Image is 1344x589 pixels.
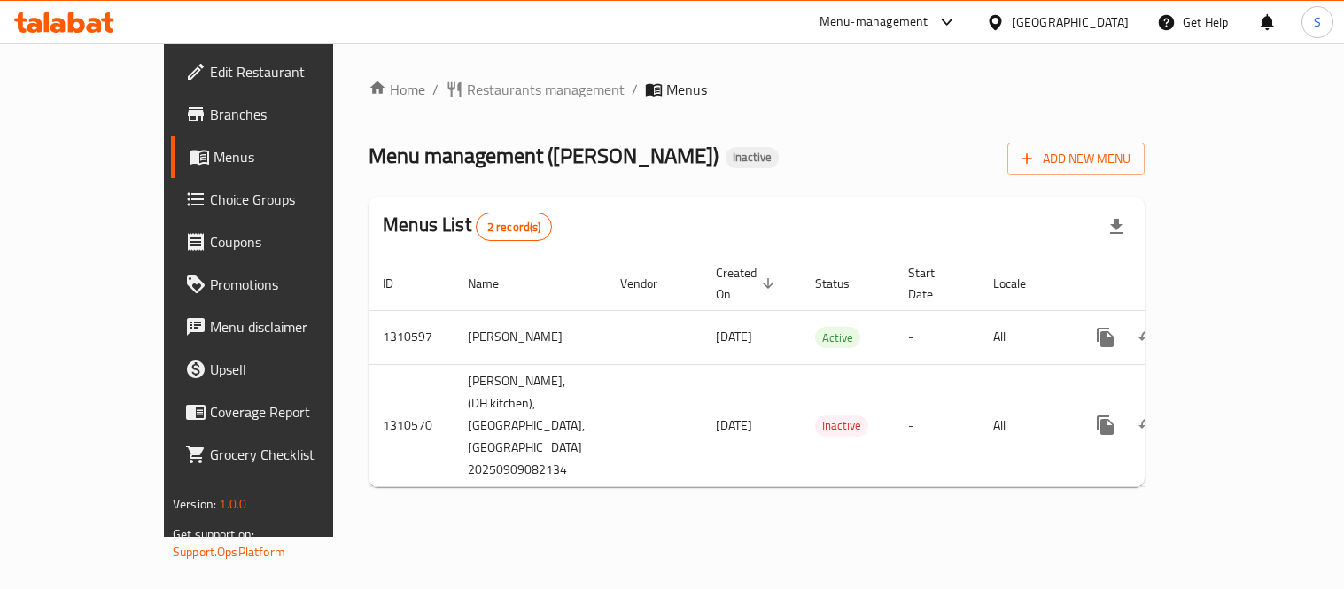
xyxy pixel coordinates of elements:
div: [GEOGRAPHIC_DATA] [1012,12,1129,32]
table: enhanced table [369,257,1269,487]
button: Change Status [1127,316,1169,359]
span: Menu management ( [PERSON_NAME] ) [369,136,719,175]
span: Add New Menu [1022,148,1130,170]
div: Menu-management [820,12,928,33]
div: Export file [1095,205,1138,248]
span: 2 record(s) [477,219,552,236]
a: Upsell [171,348,388,391]
span: Upsell [210,359,374,380]
span: Vendor [620,273,680,294]
li: / [432,79,439,100]
span: Coupons [210,231,374,252]
nav: breadcrumb [369,79,1145,100]
span: Edit Restaurant [210,61,374,82]
a: Restaurants management [446,79,625,100]
button: more [1084,404,1127,446]
td: 1310570 [369,364,454,486]
span: Start Date [908,262,958,305]
a: Choice Groups [171,178,388,221]
span: [DATE] [716,325,752,348]
a: Branches [171,93,388,136]
span: Coverage Report [210,401,374,422]
span: Created On [716,262,780,305]
span: Promotions [210,274,374,295]
td: [PERSON_NAME] [454,310,606,364]
span: Locale [993,273,1049,294]
td: [PERSON_NAME], (DH kitchen), [GEOGRAPHIC_DATA], [GEOGRAPHIC_DATA] 20250909082134 [454,364,606,486]
th: Actions [1070,257,1269,311]
span: ID [383,273,416,294]
button: more [1084,316,1127,359]
span: Branches [210,104,374,125]
a: Menu disclaimer [171,306,388,348]
span: Grocery Checklist [210,444,374,465]
td: - [894,364,979,486]
td: All [979,364,1070,486]
a: Coupons [171,221,388,263]
button: Change Status [1127,404,1169,446]
h2: Menus List [383,212,552,241]
span: Version: [173,492,216,515]
span: Choice Groups [210,189,374,210]
span: Menus [214,146,374,167]
a: Promotions [171,263,388,306]
span: Status [815,273,873,294]
span: Active [815,328,860,348]
span: 1.0.0 [219,492,246,515]
td: - [894,310,979,364]
span: Restaurants management [467,79,625,100]
a: Edit Restaurant [171,50,388,93]
div: Total records count [476,213,553,241]
a: Coverage Report [171,391,388,433]
a: Home [369,79,425,100]
a: Grocery Checklist [171,433,388,476]
span: Inactive [815,415,868,436]
td: All [979,310,1070,364]
div: Inactive [815,415,868,437]
span: Inactive [726,150,779,165]
span: [DATE] [716,414,752,437]
span: S [1314,12,1321,32]
td: 1310597 [369,310,454,364]
li: / [632,79,638,100]
button: Add New Menu [1007,143,1145,175]
span: Menus [666,79,707,100]
span: Menu disclaimer [210,316,374,337]
div: Active [815,327,860,348]
a: Menus [171,136,388,178]
a: Support.OpsPlatform [173,540,285,563]
span: Name [468,273,522,294]
div: Inactive [726,147,779,168]
span: Get support on: [173,523,254,546]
